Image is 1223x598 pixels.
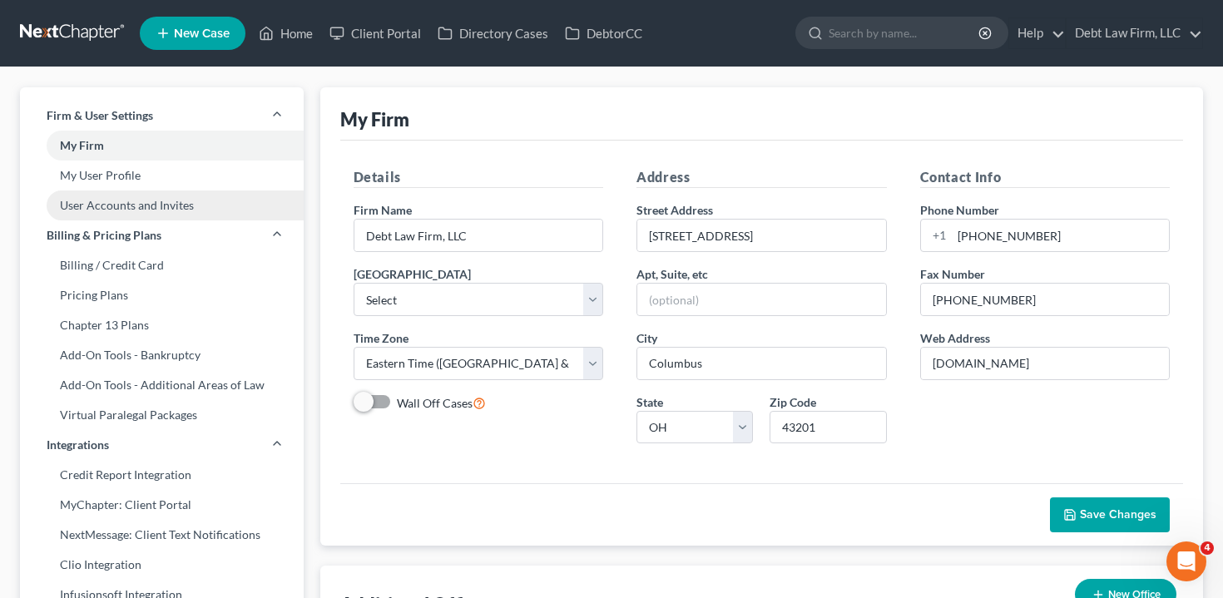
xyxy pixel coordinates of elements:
[354,220,603,251] input: Enter name...
[397,396,473,410] span: Wall Off Cases
[20,520,304,550] a: NextMessage: Client Text Notifications
[1080,507,1156,521] span: Save Changes
[637,348,886,379] input: Enter city...
[637,284,886,315] input: (optional)
[47,227,161,244] span: Billing & Pricing Plans
[47,437,109,453] span: Integrations
[952,220,1170,251] input: Enter phone...
[920,265,985,283] label: Fax Number
[1201,541,1214,555] span: 4
[921,348,1170,379] input: Enter web address....
[20,220,304,250] a: Billing & Pricing Plans
[1050,497,1170,532] button: Save Changes
[636,329,657,347] label: City
[1067,18,1202,48] a: Debt Law Firm, LLC
[20,400,304,430] a: Virtual Paralegal Packages
[354,265,471,283] label: [GEOGRAPHIC_DATA]
[20,161,304,190] a: My User Profile
[20,250,304,280] a: Billing / Credit Card
[637,220,886,251] input: Enter address...
[250,18,321,48] a: Home
[20,280,304,310] a: Pricing Plans
[20,131,304,161] a: My Firm
[921,284,1170,315] input: Enter fax...
[20,550,304,580] a: Clio Integration
[770,393,816,411] label: Zip Code
[47,107,153,124] span: Firm & User Settings
[557,18,651,48] a: DebtorCC
[636,265,708,283] label: Apt, Suite, etc
[20,370,304,400] a: Add-On Tools - Additional Areas of Law
[20,101,304,131] a: Firm & User Settings
[920,167,1171,188] h5: Contact Info
[321,18,429,48] a: Client Portal
[829,17,981,48] input: Search by name...
[636,393,663,411] label: State
[20,460,304,490] a: Credit Report Integration
[354,203,412,217] span: Firm Name
[1166,541,1206,581] iframe: Intercom live chat
[20,490,304,520] a: MyChapter: Client Portal
[921,220,952,251] div: +1
[20,340,304,370] a: Add-On Tools - Bankruptcy
[1009,18,1065,48] a: Help
[429,18,557,48] a: Directory Cases
[354,167,604,188] h5: Details
[920,201,999,219] label: Phone Number
[20,190,304,220] a: User Accounts and Invites
[174,27,230,40] span: New Case
[354,329,408,347] label: Time Zone
[20,310,304,340] a: Chapter 13 Plans
[636,167,887,188] h5: Address
[636,201,713,219] label: Street Address
[20,430,304,460] a: Integrations
[340,107,409,131] div: My Firm
[920,329,990,347] label: Web Address
[770,411,886,444] input: XXXXX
